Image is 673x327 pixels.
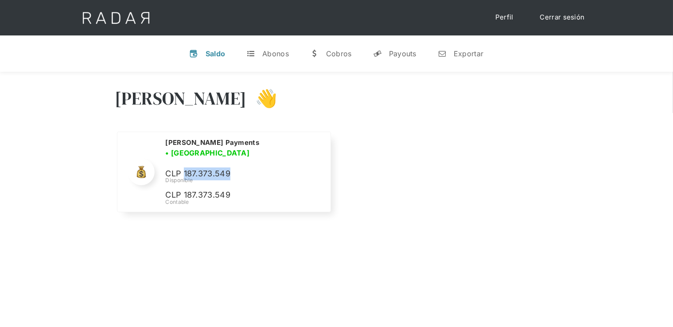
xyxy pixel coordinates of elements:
[326,49,352,58] div: Cobros
[165,176,319,184] div: Disponible
[206,49,226,58] div: Saldo
[262,49,289,58] div: Abonos
[190,49,198,58] div: v
[115,87,247,109] h3: [PERSON_NAME]
[165,148,249,158] h3: • [GEOGRAPHIC_DATA]
[310,49,319,58] div: w
[486,9,522,26] a: Perfil
[246,49,255,58] div: t
[165,167,298,180] p: CLP 187.373.549
[246,87,277,109] h3: 👋
[165,189,298,202] p: CLP 187.373.549
[165,198,319,206] div: Contable
[454,49,483,58] div: Exportar
[165,138,259,147] h2: [PERSON_NAME] Payments
[438,49,447,58] div: n
[373,49,382,58] div: y
[389,49,416,58] div: Payouts
[531,9,594,26] a: Cerrar sesión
